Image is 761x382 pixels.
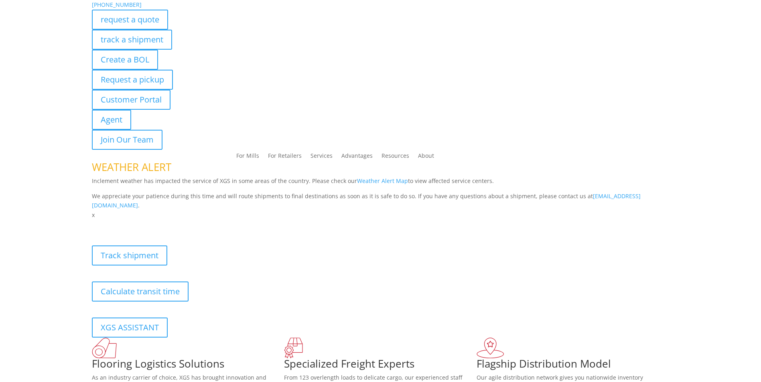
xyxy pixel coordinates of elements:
a: Join Our Team [92,130,162,150]
a: Weather Alert Map [357,177,408,185]
a: Resources [382,153,409,162]
p: We appreciate your patience during this time and will route shipments to final destinations as so... [92,191,670,211]
a: track a shipment [92,30,172,50]
a: XGS ASSISTANT [92,318,168,338]
h1: Specialized Freight Experts [284,358,477,373]
a: Create a BOL [92,50,158,70]
a: Agent [92,110,131,130]
a: For Retailers [268,153,302,162]
h1: Flooring Logistics Solutions [92,358,284,373]
a: request a quote [92,10,168,30]
a: About [418,153,434,162]
img: xgs-icon-total-supply-chain-intelligence-red [92,338,117,358]
p: x [92,210,670,220]
b: Visibility, transparency, and control for your entire supply chain. [92,221,271,229]
a: Advantages [341,153,373,162]
img: xgs-icon-flagship-distribution-model-red [477,338,504,358]
a: [PHONE_NUMBER] [92,1,142,8]
p: Inclement weather has impacted the service of XGS in some areas of the country. Please check our ... [92,176,670,191]
img: xgs-icon-focused-on-flooring-red [284,338,303,358]
a: Services [310,153,333,162]
span: WEATHER ALERT [92,160,171,174]
a: Track shipment [92,245,167,265]
h1: Flagship Distribution Model [477,358,669,373]
a: Customer Portal [92,90,170,110]
a: For Mills [236,153,259,162]
a: Calculate transit time [92,281,189,302]
a: Request a pickup [92,70,173,90]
